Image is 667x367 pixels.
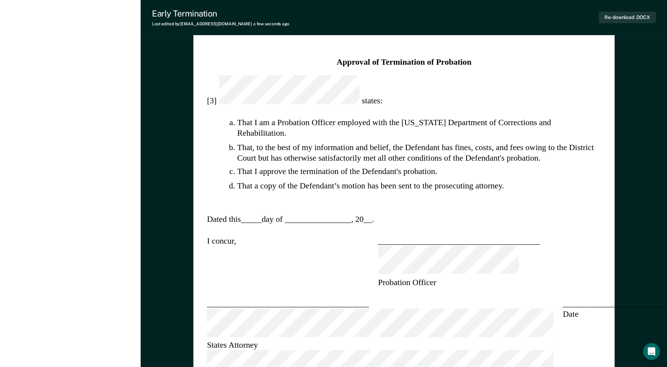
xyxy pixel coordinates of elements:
li: That, to the best of my information and belief, the Defendant has fines, costs, and fees owing to... [237,142,601,163]
span: a few seconds ago [253,21,289,26]
li: That a copy of the Defendant’s motion has been sent to the prosecuting attorney. [237,180,601,191]
section: _______________________________________ States Attorney [207,298,553,350]
div: Early Termination [152,8,289,19]
div: Open Intercom Messenger [643,343,660,360]
li: That I approve the termination of the Defendant's probation. [237,166,601,177]
section: Dated this _____ day of ________________ , 20 __ . [207,214,601,225]
li: That I am a Probation Officer employed with the [US_STATE] Department of Corrections and Rehabili... [237,117,601,139]
section: _______________________________________ Probation Officer [378,235,540,287]
strong: Approval of Termination of Probation [207,57,601,67]
p: I concur, [207,235,236,275]
div: Last edited by [EMAIL_ADDRESS][DOMAIN_NAME] [152,21,289,26]
section: [3] states: [207,76,601,106]
button: Re-download .DOCX [599,12,656,23]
